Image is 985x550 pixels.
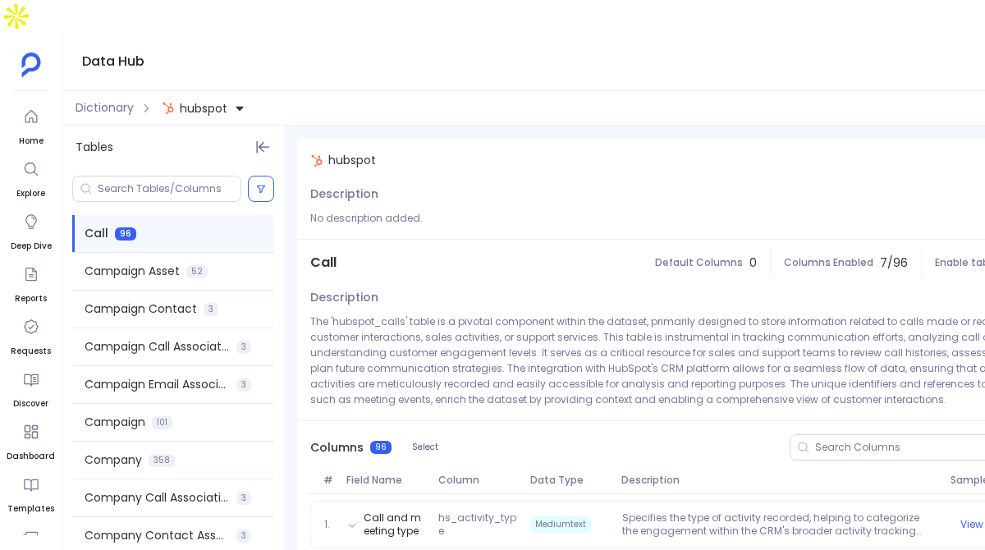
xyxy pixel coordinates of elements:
[85,376,230,393] span: Campaign Email Association
[7,470,54,516] a: Templates
[310,289,378,306] span: Description
[310,186,378,203] span: Description
[370,441,392,454] span: 96
[432,511,524,538] span: hs_activity_type
[85,300,197,318] span: Campaign Contact
[16,102,46,148] a: Home
[236,341,251,354] span: 3
[11,207,52,253] a: Deep Dive
[85,225,108,242] span: Call
[310,439,364,456] span: Columns
[615,474,944,487] span: Description
[236,492,251,505] span: 3
[85,263,180,280] span: Campaign Asset
[85,338,230,355] span: Campaign Call Association
[784,256,873,269] span: Columns Enabled
[82,50,144,73] h1: Data Hub
[317,474,340,487] span: #
[85,414,145,431] span: Campaign
[310,253,337,273] span: Call
[85,527,230,544] span: Company Contact Association
[236,529,251,543] span: 3
[251,135,274,158] button: Hide Tables
[16,154,46,200] a: Explore
[401,437,449,458] button: Select
[11,345,51,358] span: Requests
[98,182,241,195] input: Search Tables/Columns
[62,126,284,169] div: Tables
[15,259,47,305] a: Reports
[310,154,323,167] img: hubspot.svg
[7,502,54,516] span: Templates
[524,474,616,487] span: Data Type
[21,53,41,77] img: petavue logo
[76,99,134,117] span: Dictionary
[15,292,47,305] span: Reports
[340,474,432,487] span: Field Name
[749,254,757,272] span: 0
[236,378,251,392] span: 3
[328,152,376,169] span: hubspot
[7,450,55,463] span: Dashboard
[318,518,341,531] span: 1.
[11,312,51,358] a: Requests
[13,397,48,410] span: Discover
[13,364,48,410] a: Discover
[152,416,172,429] span: 101
[655,256,743,269] span: Default Columns
[616,511,944,538] p: Specifies the type of activity recorded, helping to categorize the engagement within the CRM's br...
[11,240,52,253] span: Deep Dive
[180,100,227,117] span: hubspot
[960,518,983,531] button: View
[364,511,426,538] button: Call and meeting type
[158,95,249,121] button: hubspot
[204,303,218,316] span: 3
[530,516,591,533] span: Mediumtext
[186,265,208,278] span: 52
[7,417,55,463] a: Dashboard
[85,451,142,469] span: Company
[162,102,175,115] img: hubspot.svg
[115,227,136,241] span: 96
[16,187,46,200] span: Explore
[880,254,908,272] span: 7 / 96
[149,454,175,467] span: 358
[16,135,46,148] span: Home
[432,474,524,487] span: Column
[85,489,230,506] span: Company Call Association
